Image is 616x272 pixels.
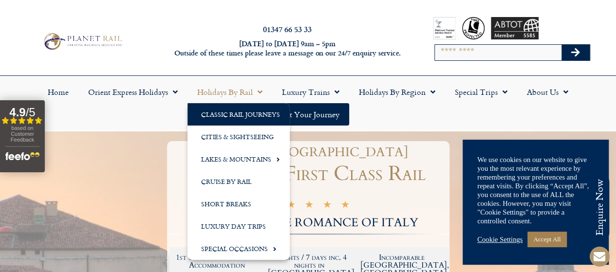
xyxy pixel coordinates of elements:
[38,81,78,103] a: Home
[187,193,290,215] a: Short Breaks
[305,201,314,211] i: ★
[187,81,272,103] a: Holidays by Rail
[341,201,350,211] i: ★
[169,217,449,229] h2: DISCOVER THE ROMANCE OF ITALY
[187,170,290,193] a: Cruise by Rail
[287,201,296,211] i: ★
[272,81,349,103] a: Luxury Trains
[78,81,187,103] a: Orient Express Holidays
[269,200,350,211] div: 5/5
[463,140,609,265] div: Blocked (selector):
[477,235,523,244] a: Cookie Settings
[176,254,259,269] h2: 1st class rail inc. 4 Star Accommodation
[174,146,445,159] h1: Stunning [GEOGRAPHIC_DATA]
[263,23,312,35] a: 01347 66 53 33
[561,45,590,60] button: Search
[323,201,332,211] i: ★
[5,81,611,126] nav: Menu
[187,103,290,260] ul: Holidays by Rail
[445,81,517,103] a: Special Trips
[187,237,290,260] a: Special Occasions
[477,155,594,225] div: We use cookies on our website to give you the most relevant experience by remembering your prefer...
[187,103,290,126] a: Classic Rail Journeys
[187,126,290,148] a: Cities & Sightseeing
[267,103,349,126] a: Start your Journey
[187,215,290,237] a: Luxury Day Trips
[167,39,408,57] h6: [DATE] to [DATE] 9am – 5pm Outside of these times please leave a message on our 24/7 enquiry serv...
[40,31,124,52] img: Planet Rail Train Holidays Logo
[527,232,566,247] a: Accept All
[517,81,578,103] a: About Us
[169,163,449,184] h1: Venice by First Class Rail
[187,148,290,170] a: Lakes & Mountains
[349,81,445,103] a: Holidays by Region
